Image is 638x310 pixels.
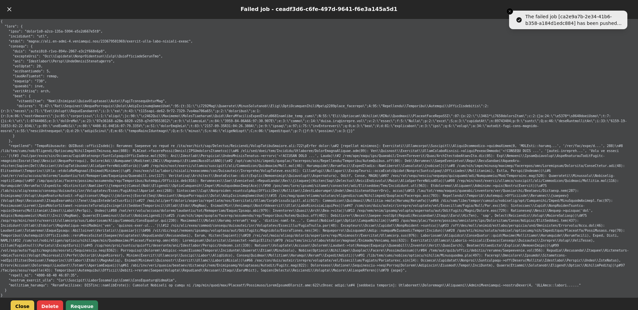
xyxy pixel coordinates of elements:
[506,8,513,15] button: Close toast
[4,4,15,15] button: Close
[525,13,625,27] div: The failed job [ca2e9a7b-2e34-41b6-b358-a184d1edc884] has been pushed back onto the queue!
